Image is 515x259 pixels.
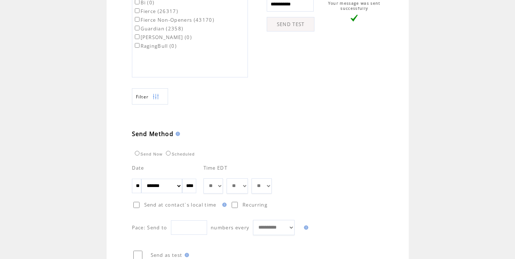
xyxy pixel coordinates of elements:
input: Fierce Non-Openers (43170) [135,17,140,22]
span: Send as test [151,252,183,258]
a: Filter [132,88,168,105]
span: Your message was sent successfully [328,1,381,11]
span: Time EDT [203,165,228,171]
img: help.gif [220,203,227,207]
img: help.gif [302,225,308,230]
span: Recurring [243,201,267,208]
span: Pace: Send to [132,224,167,231]
a: SEND TEST [267,17,314,31]
img: help.gif [183,253,189,257]
input: Scheduled [166,151,171,156]
span: Send Method [132,130,174,138]
input: RagingBull (0) [135,43,140,48]
label: Fierce Non-Openers (43170) [133,17,215,23]
label: Guardian (2358) [133,25,184,32]
img: help.gif [173,132,180,136]
input: Guardian (2358) [135,26,140,30]
input: Send Now [135,151,140,156]
img: filters.png [153,89,159,105]
span: numbers every [211,224,249,231]
label: [PERSON_NAME] (0) [133,34,192,41]
span: Show filters [136,94,149,100]
label: Scheduled [164,152,195,156]
input: [PERSON_NAME] (0) [135,34,140,39]
label: Send Now [133,152,163,156]
span: Date [132,165,144,171]
label: RagingBull (0) [133,43,177,49]
input: Fierce (26317) [135,8,140,13]
label: Fierce (26317) [133,8,179,14]
span: Send at contact`s local time [144,201,216,208]
img: vLarge.png [351,14,358,22]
